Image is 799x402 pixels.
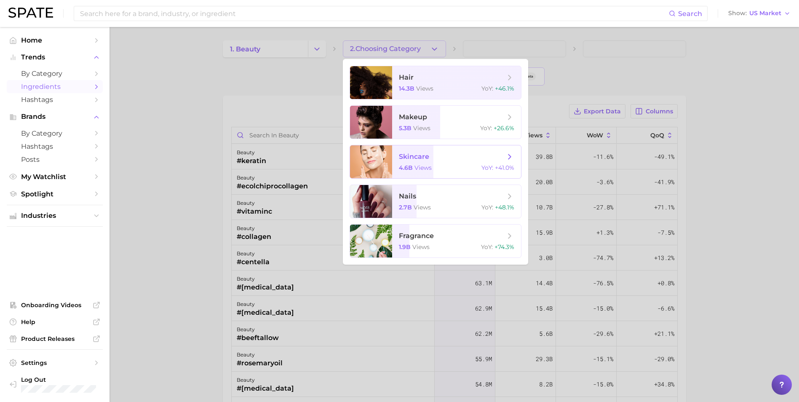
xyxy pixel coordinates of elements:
span: Log Out [21,376,108,383]
span: My Watchlist [21,173,88,181]
span: YoY : [481,85,493,92]
span: YoY : [481,164,493,172]
span: Product Releases [21,335,88,343]
span: Settings [21,359,88,367]
a: by Category [7,67,103,80]
span: nails [399,192,416,200]
a: Posts [7,153,103,166]
span: views [413,124,430,132]
span: +41.0% [495,164,514,172]
button: Trends [7,51,103,64]
input: Search here for a brand, industry, or ingredient [79,6,669,21]
span: Help [21,318,88,326]
a: Log out. Currently logged in with e-mail tina.pozzi@paulaschoice.com. [7,373,103,395]
a: Hashtags [7,93,103,106]
span: Industries [21,212,88,220]
ul: 2.Choosing Category [343,59,528,265]
span: skincare [399,153,429,161]
span: YoY : [481,243,493,251]
span: 5.3b [399,124,412,132]
span: by Category [21,70,88,78]
span: US Market [749,11,781,16]
a: Spotlight [7,188,103,201]
a: Home [7,34,103,47]
span: views [414,164,432,172]
a: Settings [7,356,103,369]
span: views [412,243,430,251]
span: 4.6b [399,164,413,172]
span: by Category [21,129,88,137]
span: YoY : [480,124,492,132]
a: Help [7,316,103,328]
a: Onboarding Videos [7,299,103,311]
span: +48.1% [495,204,514,211]
span: hair [399,73,414,81]
span: 14.3b [399,85,414,92]
a: My Watchlist [7,170,103,183]
button: ShowUS Market [726,8,793,19]
button: Brands [7,110,103,123]
span: +74.3% [494,243,514,251]
a: Ingredients [7,80,103,93]
a: Product Releases [7,332,103,345]
span: Hashtags [21,142,88,150]
a: by Category [7,127,103,140]
span: Hashtags [21,96,88,104]
span: Show [728,11,747,16]
span: fragrance [399,232,434,240]
span: +46.1% [495,85,514,92]
a: Hashtags [7,140,103,153]
span: Home [21,36,88,44]
span: Ingredients [21,83,88,91]
span: Search [678,10,702,18]
span: Onboarding Videos [21,301,88,309]
span: Spotlight [21,190,88,198]
span: views [416,85,433,92]
span: +26.6% [494,124,514,132]
span: 1.9b [399,243,411,251]
span: makeup [399,113,427,121]
img: SPATE [8,8,53,18]
span: Trends [21,54,88,61]
span: views [414,204,431,211]
span: Brands [21,113,88,121]
button: Industries [7,209,103,222]
span: YoY : [481,204,493,211]
span: Posts [21,155,88,163]
span: 2.7b [399,204,412,211]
